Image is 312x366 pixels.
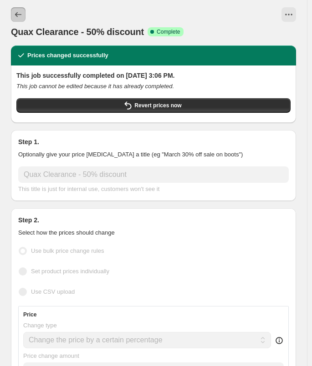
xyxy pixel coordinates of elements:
button: View actions for Quax Clearance - 50% discount [281,7,296,22]
h2: Prices changed successfully [27,51,108,60]
span: Change type [23,322,57,329]
input: 30% off holiday sale [18,166,289,183]
span: Use CSV upload [31,288,75,295]
span: Use bulk price change rules [31,247,104,254]
h2: Step 1. [18,137,289,146]
i: This job cannot be edited because it has already completed. [16,83,174,90]
div: help [275,336,284,345]
button: Revert prices now [16,98,291,113]
span: Price change amount [23,352,79,359]
p: Optionally give your price [MEDICAL_DATA] a title (eg "March 30% off sale on boots") [18,150,289,159]
span: Complete [157,28,180,35]
span: This title is just for internal use, customers won't see it [18,186,159,192]
h3: Price [23,311,36,318]
h2: Step 2. [18,216,289,225]
span: Set product prices individually [31,268,109,275]
p: Select how the prices should change [18,228,289,237]
h2: This job successfully completed on [DATE] 3:06 PM. [16,71,291,80]
span: Quax Clearance - 50% discount [11,27,144,37]
span: Revert prices now [134,102,181,109]
button: Price change jobs [11,7,26,22]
